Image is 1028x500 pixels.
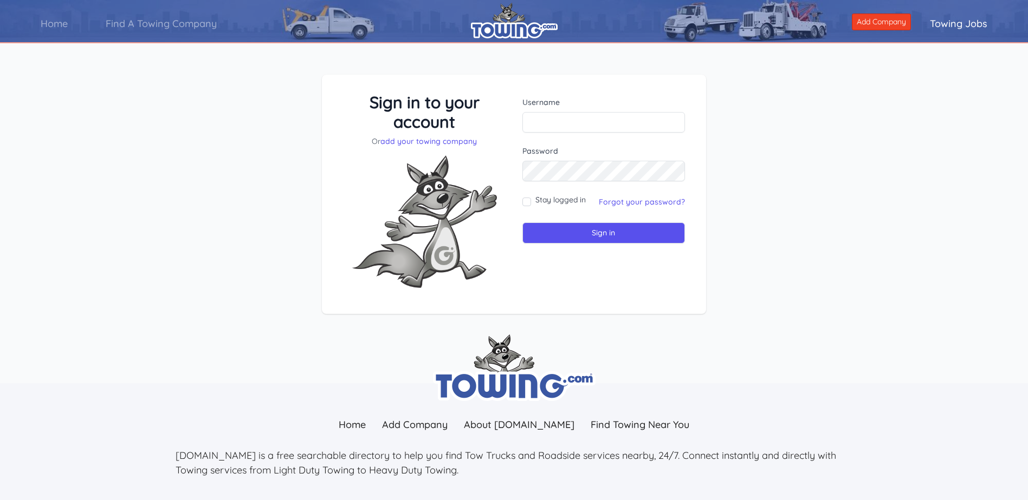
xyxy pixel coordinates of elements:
img: Fox-Excited.png [343,147,506,297]
p: Or [343,136,506,147]
label: Password [522,146,686,156]
a: Add Company [852,14,911,30]
label: Stay logged in [535,194,586,205]
a: Find Towing Near You [583,413,697,436]
a: add your towing company [380,136,477,146]
p: [DOMAIN_NAME] is a free searchable directory to help you find Tow Trucks and Roadside services ne... [176,448,853,477]
img: logo.png [471,3,558,38]
img: towing [433,334,596,401]
a: Find A Towing Company [87,8,236,39]
a: About [DOMAIN_NAME] [456,413,583,436]
a: Home [331,413,374,436]
label: Username [522,97,686,108]
a: Add Company [374,413,456,436]
a: Towing Jobs [911,8,1006,39]
input: Sign in [522,222,686,244]
h3: Sign in to your account [343,93,506,131]
a: Forgot your password? [599,197,685,207]
a: Home [22,8,87,39]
